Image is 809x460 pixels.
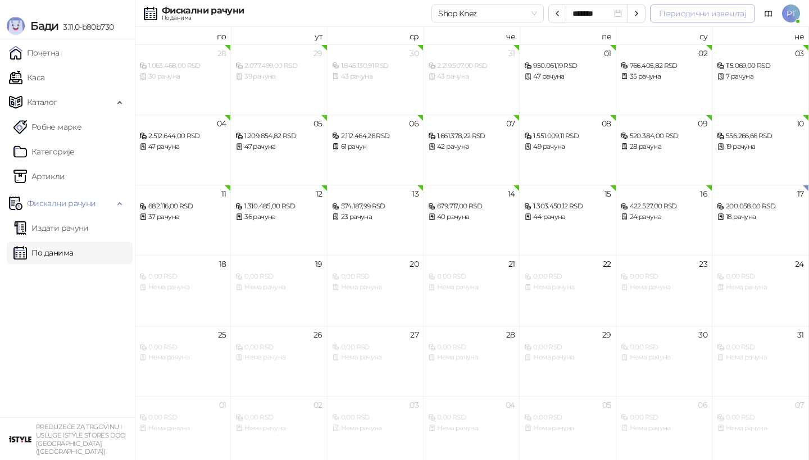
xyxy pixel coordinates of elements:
div: Нема рачуна [428,282,515,293]
div: 0,00 RSD [621,342,707,353]
span: PT [782,4,800,22]
td: 2025-08-13 [328,185,424,255]
td: 2025-08-28 [424,326,520,396]
a: По данима [13,242,73,264]
div: 19 рачуна [717,142,803,152]
td: 2025-07-28 [135,44,231,115]
div: Нема рачуна [235,423,322,434]
div: Нема рачуна [139,282,226,293]
div: 1.303.450,12 RSD [524,201,611,212]
div: 17 [797,190,804,198]
div: 115.069,00 RSD [717,61,803,71]
div: 22 [603,260,611,268]
div: 43 рачуна [428,71,515,82]
div: 19 [315,260,322,268]
td: 2025-08-26 [231,326,327,396]
div: 49 рачуна [524,142,611,152]
td: 2025-08-19 [231,255,327,325]
div: Нема рачуна [717,352,803,363]
div: 0,00 RSD [332,342,419,353]
div: 03 [795,49,804,57]
td: 2025-08-09 [616,115,712,185]
div: 31 [508,49,515,57]
div: Нема рачуна [332,352,419,363]
div: 28 рачуна [621,142,707,152]
a: Каса [9,66,44,89]
div: 02 [698,49,707,57]
div: 29 [313,49,322,57]
div: 47 рачуна [139,142,226,152]
div: 16 [700,190,707,198]
div: 37 рачуна [139,212,226,222]
div: 0,00 RSD [717,412,803,423]
div: 0,00 RSD [235,271,322,282]
div: Нема рачуна [717,282,803,293]
td: 2025-08-15 [520,185,616,255]
div: 950.061,19 RSD [524,61,611,71]
div: 1.845.130,91 RSD [332,61,419,71]
td: 2025-08-06 [328,115,424,185]
td: 2025-08-29 [520,326,616,396]
td: 2025-08-10 [712,115,808,185]
div: 30 рачуна [139,71,226,82]
div: 0,00 RSD [139,342,226,353]
a: Издати рачуни [13,217,89,239]
div: 14 [508,190,515,198]
div: 1.209.854,82 RSD [235,131,322,142]
div: 7 рачуна [717,71,803,82]
div: 36 рачуна [235,212,322,222]
div: 26 [313,331,322,339]
div: 0,00 RSD [139,271,226,282]
th: не [712,27,808,44]
div: Нема рачуна [428,423,515,434]
td: 2025-08-16 [616,185,712,255]
td: 2025-08-04 [135,115,231,185]
div: Нема рачуна [621,352,707,363]
div: 31 [797,331,804,339]
div: 06 [698,401,707,409]
div: 1.063.468,00 RSD [139,61,226,71]
div: 25 [218,331,226,339]
div: 0,00 RSD [139,412,226,423]
a: Категорије [13,140,75,163]
span: 3.11.0-b80b730 [58,22,113,32]
div: 23 рачуна [332,212,419,222]
div: 28 [506,331,515,339]
div: 06 [409,120,419,127]
div: 18 [219,260,226,268]
td: 2025-08-20 [328,255,424,325]
td: 2025-08-01 [520,44,616,115]
div: 556.266,66 RSD [717,131,803,142]
div: 30 [410,49,419,57]
div: Нема рачуна [524,282,611,293]
td: 2025-08-07 [424,115,520,185]
div: 766.405,82 RSD [621,61,707,71]
div: По данима [162,15,244,21]
div: 2.219.507,00 RSD [428,61,515,71]
td: 2025-08-08 [520,115,616,185]
td: 2025-08-24 [712,255,808,325]
th: по [135,27,231,44]
div: 61 рачун [332,142,419,152]
a: Документација [760,4,778,22]
td: 2025-08-17 [712,185,808,255]
span: Бади [30,19,58,33]
div: 1.310.485,00 RSD [235,201,322,212]
td: 2025-08-25 [135,326,231,396]
span: Фискални рачуни [27,192,96,215]
div: 574.187,99 RSD [332,201,419,212]
td: 2025-08-02 [616,44,712,115]
div: 40 рачуна [428,212,515,222]
div: 44 рачуна [524,212,611,222]
img: 64x64-companyLogo-77b92cf4-9946-4f36-9751-bf7bb5fd2c7d.png [9,428,31,450]
td: 2025-08-18 [135,255,231,325]
div: 28 [217,49,226,57]
div: 12 [316,190,322,198]
div: 0,00 RSD [235,412,322,423]
div: 0,00 RSD [428,342,515,353]
td: 2025-08-14 [424,185,520,255]
div: Нема рачуна [621,282,707,293]
th: ср [328,27,424,44]
a: ArtikliАртикли [13,165,65,188]
div: 18 рачуна [717,212,803,222]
